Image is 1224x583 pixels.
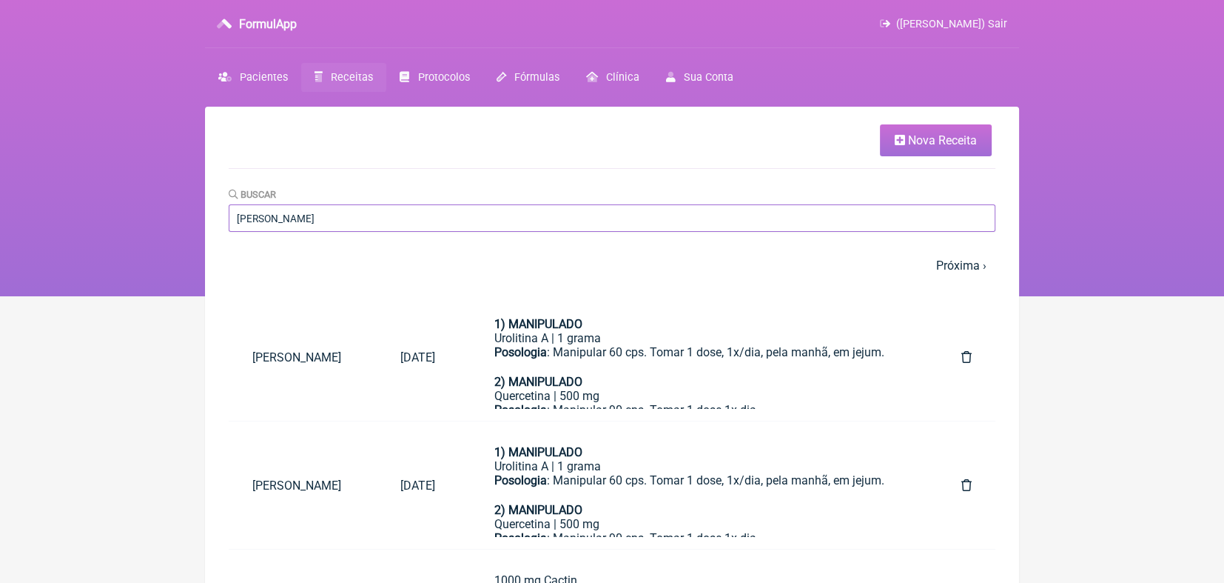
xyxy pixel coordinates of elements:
div: Urolitina A | 1 grama [494,331,902,345]
a: Próxima › [936,259,986,273]
span: Nova Receita [908,133,977,147]
input: Paciente ou conteúdo da fórmula [229,204,995,232]
a: Pacientes [205,63,301,92]
span: Pacientes [240,71,288,84]
strong: Posologia [494,531,547,545]
a: [DATE] [377,339,459,376]
span: Receitas [331,71,373,84]
a: [PERSON_NAME] [229,467,377,504]
a: Protocolos [386,63,482,92]
nav: pager [229,250,995,281]
div: : Manipular 60 cps. Tomar 1 dose, 1x/dia, pela manhã, em jejum. ㅤ [494,473,902,503]
span: Sua Conta [684,71,733,84]
a: [DATE] [377,467,459,504]
strong: 2) MANIPULADO [494,375,582,389]
a: Sua Conta [653,63,747,92]
strong: 2) MANIPULADO [494,503,582,517]
a: [PERSON_NAME] [229,339,377,376]
div: : Manipular 60 cps. Tomar 1 dose, 1x/dia, pela manhã, em jejum. ㅤ [494,345,902,375]
a: 1) MANIPULADOUrolitina A | 1 gramaPosologia: Manipular 60 cps. Tomar 1 dose, 1x/dia, pela manhã, ... [471,305,926,409]
span: Fórmulas [514,71,559,84]
strong: 1) MANIPULADO [494,317,582,331]
a: Fórmulas [483,63,573,92]
h3: FormulApp [239,17,297,31]
a: 1) MANIPULADOUrolitina A | 1 gramaPosologia: Manipular 60 cps. Tomar 1 dose, 1x/dia, pela manhã, ... [471,433,926,537]
a: Clínica [573,63,653,92]
div: Quercetina | 500 mg [494,517,902,531]
a: ([PERSON_NAME]) Sair [880,18,1007,30]
strong: Posologia [494,345,547,359]
span: ([PERSON_NAME]) Sair [896,18,1007,30]
a: Receitas [301,63,386,92]
div: : Manipular 90 cps. Tomar 1 dose 1x dia. [494,403,902,431]
span: Protocolos [418,71,470,84]
span: Clínica [606,71,639,84]
div: : Manipular 90 cps. Tomar 1 dose 1x dia. [494,531,902,559]
div: Urolitina A | 1 grama [494,459,902,473]
div: Quercetina | 500 mg [494,389,902,403]
strong: Posologia [494,403,547,417]
a: Nova Receita [880,124,992,156]
strong: Posologia [494,473,547,487]
strong: 1) MANIPULADO [494,445,582,459]
label: Buscar [229,189,276,200]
